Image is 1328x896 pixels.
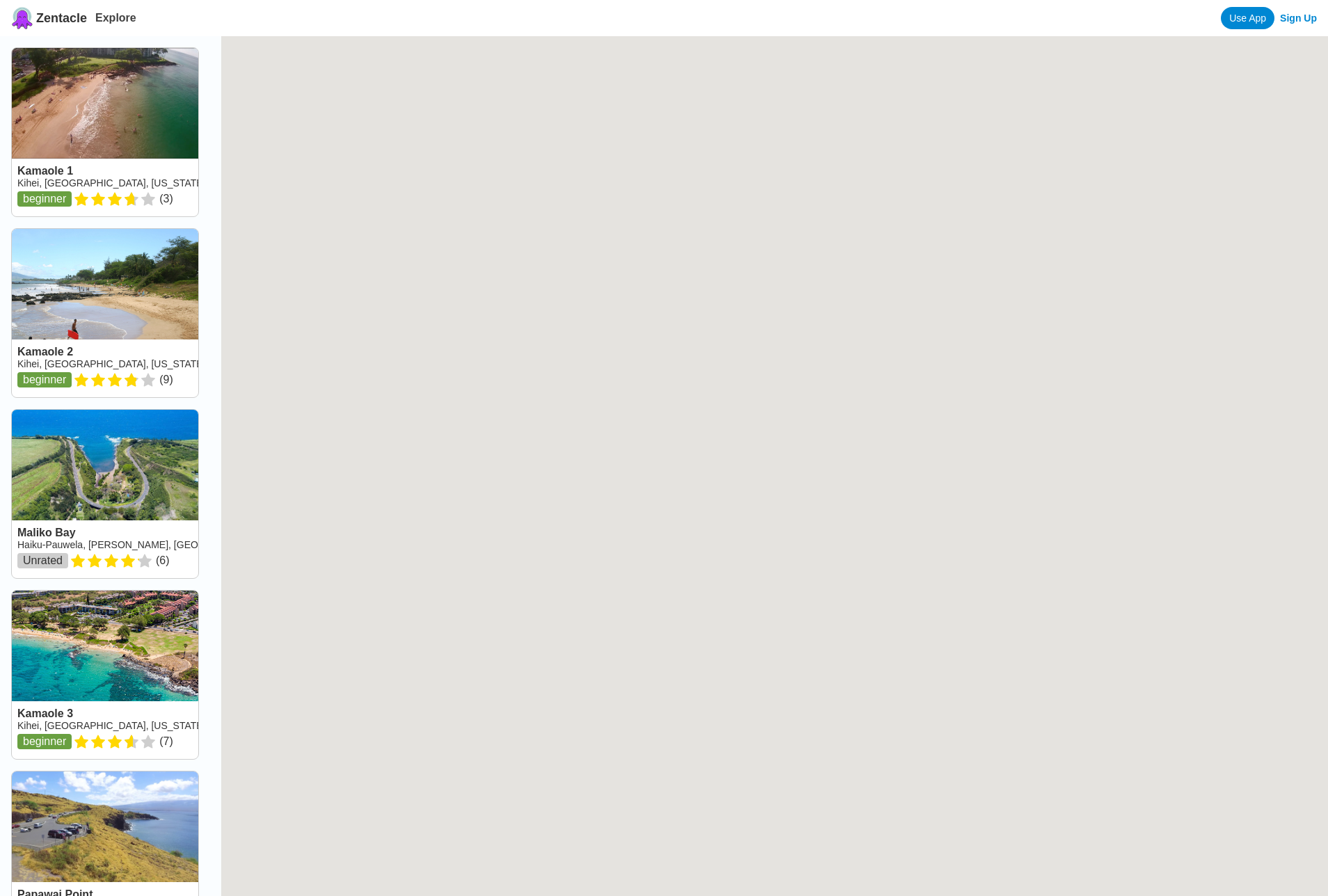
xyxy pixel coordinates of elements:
a: Kihei, [GEOGRAPHIC_DATA], [US_STATE] [17,720,205,731]
a: Kihei, [GEOGRAPHIC_DATA], [US_STATE] [17,358,205,369]
a: Zentacle logoZentacle [11,7,87,29]
a: Kihei, [GEOGRAPHIC_DATA], [US_STATE] [17,177,205,189]
img: Zentacle logo [11,7,33,29]
span: Zentacle [36,11,87,26]
a: Use App [1221,7,1274,29]
a: Haiku-Pauwela, [PERSON_NAME], [GEOGRAPHIC_DATA] [17,539,275,550]
a: Explore [95,12,136,24]
a: Sign Up [1280,13,1317,24]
